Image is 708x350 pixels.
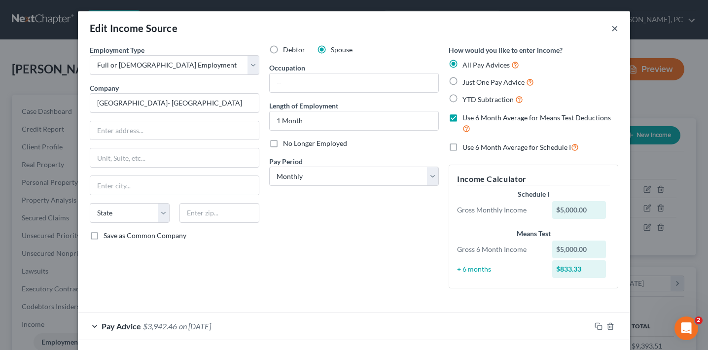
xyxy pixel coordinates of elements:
[695,316,703,324] span: 2
[331,45,353,54] span: Spouse
[90,148,259,167] input: Unit, Suite, etc...
[462,61,510,69] span: All Pay Advices
[90,121,259,140] input: Enter address...
[90,84,119,92] span: Company
[90,21,177,35] div: Edit Income Source
[611,22,618,34] button: ×
[179,203,259,223] input: Enter zip...
[283,139,347,147] span: No Longer Employed
[457,229,610,239] div: Means Test
[452,245,547,254] div: Gross 6 Month Income
[462,95,514,104] span: YTD Subtraction
[90,46,144,54] span: Employment Type
[462,113,611,122] span: Use 6 Month Average for Means Test Deductions
[179,321,211,331] span: on [DATE]
[269,157,303,166] span: Pay Period
[452,205,547,215] div: Gross Monthly Income
[552,260,606,278] div: $833.33
[462,143,571,151] span: Use 6 Month Average for Schedule I
[270,73,438,92] input: --
[104,231,186,240] span: Save as Common Company
[462,78,525,86] span: Just One Pay Advice
[457,173,610,185] h5: Income Calculator
[457,189,610,199] div: Schedule I
[449,45,563,55] label: How would you like to enter income?
[270,111,438,130] input: ex: 2 years
[102,321,141,331] span: Pay Advice
[269,101,338,111] label: Length of Employment
[90,176,259,195] input: Enter city...
[269,63,305,73] label: Occupation
[674,316,698,340] iframe: Intercom live chat
[452,264,547,274] div: ÷ 6 months
[90,93,259,113] input: Search company by name...
[143,321,177,331] span: $3,942.46
[552,201,606,219] div: $5,000.00
[552,241,606,258] div: $5,000.00
[283,45,305,54] span: Debtor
